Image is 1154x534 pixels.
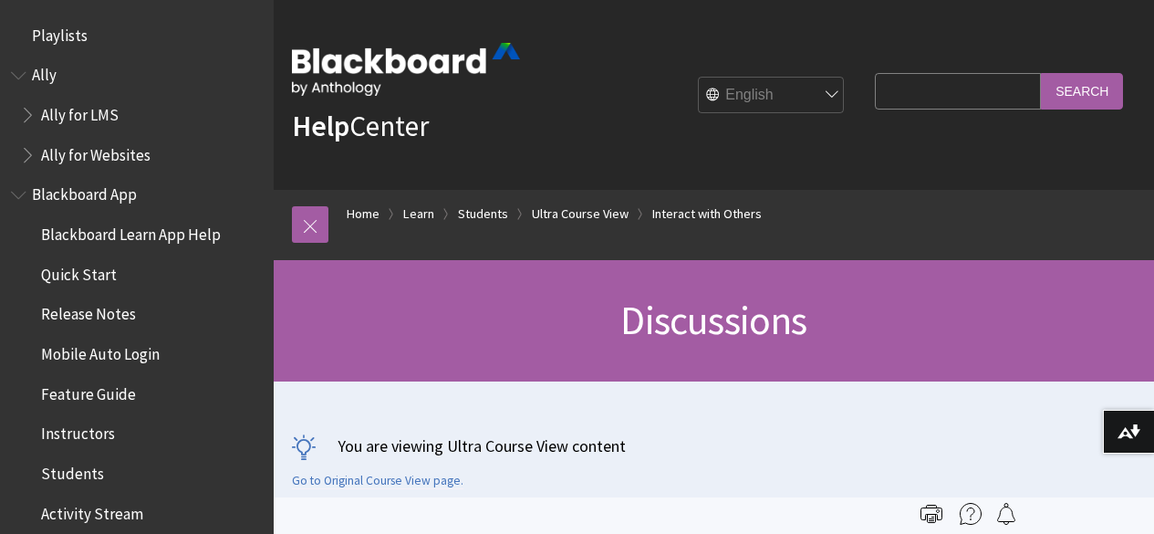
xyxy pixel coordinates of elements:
span: Discussions [620,295,806,345]
span: Instructors [41,419,115,444]
a: Ultra Course View [532,203,629,225]
p: You are viewing Ultra Course View content [292,435,1136,457]
span: Release Notes [41,299,136,324]
span: Ally for Websites [41,140,151,164]
input: Search [1041,73,1123,109]
a: HelpCenter [292,108,429,144]
strong: Help [292,108,349,144]
span: Mobile Auto Login [41,339,160,363]
img: Print [920,503,942,525]
span: Blackboard App [32,180,137,204]
span: Playlists [32,20,88,45]
select: Site Language Selector [699,78,845,114]
a: Learn [403,203,434,225]
nav: Book outline for Anthology Ally Help [11,60,263,171]
span: Activity Stream [41,498,143,523]
span: Quick Start [41,259,117,284]
img: More help [960,503,982,525]
a: Students [458,203,508,225]
a: Interact with Others [652,203,762,225]
img: Follow this page [995,503,1017,525]
a: Go to Original Course View page. [292,473,463,489]
span: Blackboard Learn App Help [41,219,221,244]
span: Feature Guide [41,379,136,403]
span: Ally for LMS [41,99,119,124]
a: Home [347,203,379,225]
img: Blackboard by Anthology [292,43,520,96]
span: Students [41,458,104,483]
nav: Book outline for Playlists [11,20,263,51]
span: Ally [32,60,57,85]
